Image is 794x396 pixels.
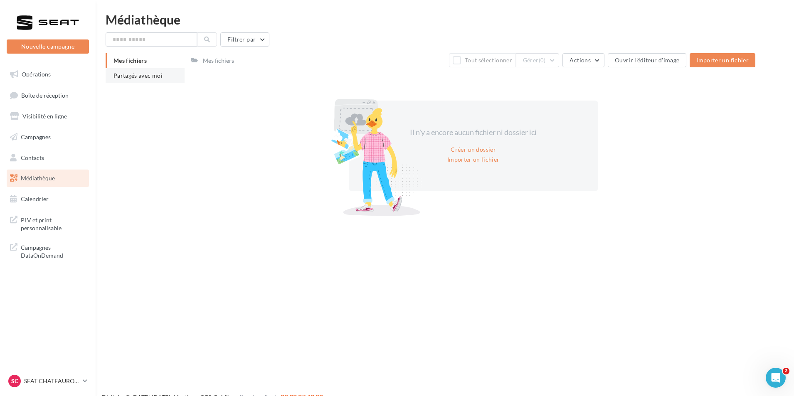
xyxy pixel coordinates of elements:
span: Médiathèque [21,175,55,182]
a: PLV et print personnalisable [5,211,91,236]
button: Filtrer par [220,32,269,47]
span: Calendrier [21,195,49,202]
button: Actions [562,53,604,67]
span: SC [11,377,18,385]
div: Médiathèque [106,13,784,26]
span: Campagnes DataOnDemand [21,242,86,260]
button: Importer un fichier [444,155,503,165]
iframe: Intercom live chat [766,368,786,388]
span: Boîte de réception [21,91,69,98]
a: Calendrier [5,190,91,208]
a: Médiathèque [5,170,91,187]
span: PLV et print personnalisable [21,214,86,232]
span: Contacts [21,154,44,161]
span: Campagnes [21,133,51,140]
a: Campagnes [5,128,91,146]
a: Boîte de réception [5,86,91,104]
span: Opérations [22,71,51,78]
span: Visibilité en ligne [22,113,67,120]
span: Importer un fichier [696,57,749,64]
p: SEAT CHATEAUROUX [24,377,79,385]
button: Gérer(0) [516,53,560,67]
span: (0) [539,57,546,64]
a: Visibilité en ligne [5,108,91,125]
span: Il n'y a encore aucun fichier ni dossier ici [410,128,537,137]
span: Actions [570,57,590,64]
button: Nouvelle campagne [7,39,89,54]
a: Opérations [5,66,91,83]
button: Créer un dossier [447,145,499,155]
a: SC SEAT CHATEAUROUX [7,373,89,389]
div: Mes fichiers [203,57,234,65]
span: 2 [783,368,789,374]
button: Importer un fichier [690,53,755,67]
a: Campagnes DataOnDemand [5,239,91,263]
span: Mes fichiers [113,57,147,64]
a: Contacts [5,149,91,167]
span: Partagés avec moi [113,72,163,79]
button: Ouvrir l'éditeur d'image [608,53,686,67]
button: Tout sélectionner [449,53,515,67]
